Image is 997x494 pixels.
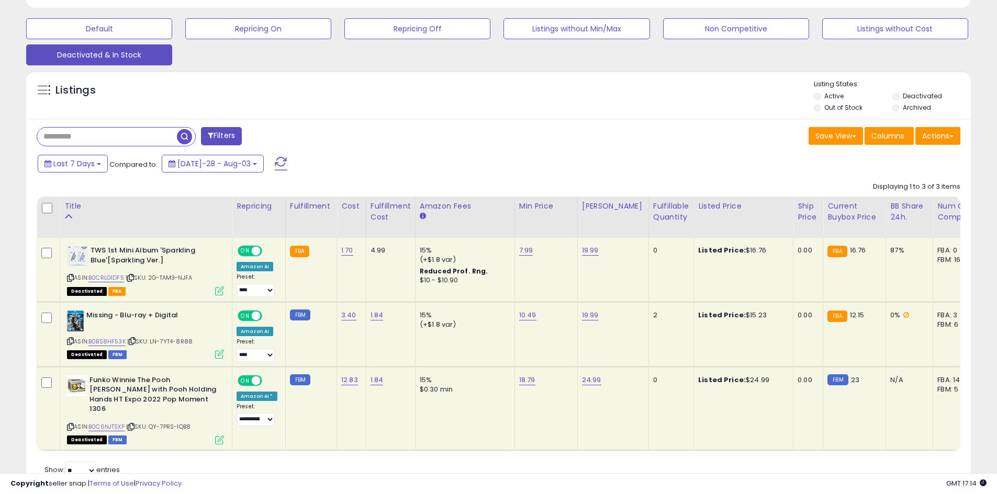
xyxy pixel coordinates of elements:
div: Amazon AI [237,262,273,271]
label: Deactivated [903,91,942,100]
span: 12.15 [850,310,865,320]
div: Repricing [237,201,281,212]
div: Amazon AI * [237,392,277,401]
button: Listings without Min/Max [503,18,649,39]
b: Listed Price: [698,310,746,320]
small: FBM [290,374,310,385]
span: 23 [851,375,859,385]
a: 10.49 [519,310,536,320]
div: Fulfillment Cost [371,201,411,223]
div: BB Share 24h. [890,201,928,223]
small: FBA [827,246,847,257]
span: OFF [261,311,277,320]
div: 4.99 [371,246,407,255]
div: $10 - $10.90 [420,276,507,285]
a: 1.84 [371,310,384,320]
b: Reduced Prof. Rng. [420,267,488,275]
button: Last 7 Days [38,155,108,173]
a: B0BS8HF53K [88,337,126,346]
div: Min Price [519,201,573,212]
div: [PERSON_NAME] [582,201,644,212]
div: 0.00 [798,246,815,255]
button: Deactivated & In Stock [26,44,172,65]
span: Compared to: [109,159,158,169]
div: 0 [653,375,686,385]
b: Missing - Blu-ray + Digital [86,311,214,323]
b: Funko Winnie The Pooh [PERSON_NAME] with Pooh Holding Hands HT Expo 2022 Pop Moment 1306 [89,375,217,417]
a: B0C6NJTSXP [88,422,125,431]
div: Preset: [237,338,277,362]
span: 2025-08-11 17:14 GMT [946,478,987,488]
button: Listings without Cost [822,18,968,39]
b: Listed Price: [698,245,746,255]
div: Amazon AI [237,327,273,336]
small: FBA [827,311,847,322]
span: OFF [261,376,277,385]
span: | SKU: QY-7PRS-1QB8 [126,422,191,431]
div: FBM: 5 [937,385,972,394]
button: Columns [865,127,914,145]
a: 1.70 [341,245,353,256]
span: Show: entries [44,465,120,475]
div: 0 [653,246,686,255]
div: seller snap | | [10,479,182,489]
span: ON [239,376,252,385]
div: $16.76 [698,246,785,255]
button: Repricing On [185,18,331,39]
div: FBM: 16 [937,255,972,265]
div: ASIN: [67,375,224,443]
div: Fulfillment [290,201,332,212]
button: Filters [201,127,242,145]
a: Privacy Policy [136,478,182,488]
div: FBA: 14 [937,375,972,385]
a: 19.99 [582,245,599,256]
div: 0.00 [798,311,815,320]
div: (+$1.8 var) [420,255,507,265]
div: $24.99 [698,375,785,385]
div: Cost [341,201,362,212]
div: Displaying 1 to 3 of 3 items [873,182,960,192]
small: FBM [827,374,848,385]
a: 1.84 [371,375,384,385]
div: Amazon Fees [420,201,510,212]
span: ON [239,247,252,256]
div: (+$1.8 var) [420,320,507,329]
div: FBA: 0 [937,246,972,255]
img: 41U4HRw7rVL._SL40_.jpg [67,375,87,396]
div: Title [64,201,228,212]
div: ASIN: [67,311,224,358]
span: | SKU: 2G-TAM3-NJFA [126,273,192,282]
label: Active [824,91,844,100]
div: 0.00 [798,375,815,385]
div: 15% [420,311,507,320]
a: Terms of Use [89,478,134,488]
b: TWS 1st Mini Album 'Sparkling Blue'[Sparkling Ver.] [91,246,218,268]
div: Preset: [237,403,277,427]
div: Fulfillable Quantity [653,201,689,223]
span: [DATE]-28 - Aug-03 [177,158,251,169]
a: 19.99 [582,310,599,320]
button: [DATE]-28 - Aug-03 [162,155,264,173]
p: Listing States: [814,79,971,89]
button: Non Competitive [663,18,809,39]
label: Archived [903,103,931,112]
a: 24.99 [582,375,601,385]
small: FBA [290,246,309,257]
a: 12.83 [341,375,358,385]
div: Current Buybox Price [827,201,881,223]
button: Default [26,18,172,39]
div: 15% [420,246,507,255]
a: 3.40 [341,310,356,320]
a: 7.99 [519,245,533,256]
small: Amazon Fees. [420,212,426,221]
span: All listings that are unavailable for purchase on Amazon for any reason other than out-of-stock [67,350,107,359]
span: 16.76 [850,245,866,255]
span: Last 7 Days [53,158,95,169]
div: $0.30 min [420,385,507,394]
h5: Listings [55,83,96,98]
div: Preset: [237,273,277,297]
div: FBA: 3 [937,311,972,320]
div: ASIN: [67,246,224,294]
button: Save View [809,127,863,145]
span: FBM [108,350,127,359]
